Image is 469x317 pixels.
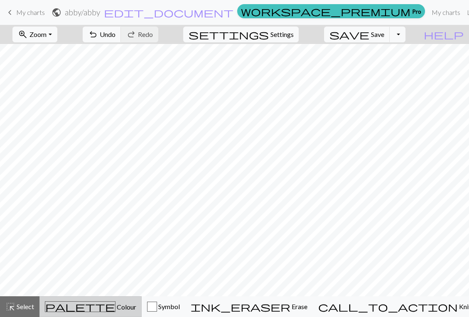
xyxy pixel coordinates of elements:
span: ink_eraser [191,301,290,312]
button: Erase [185,296,313,317]
button: Symbol [142,296,185,317]
button: SettingsSettings [183,27,299,42]
button: Zoom [12,27,57,42]
span: edit_document [104,7,233,18]
a: My charts [428,4,464,21]
span: palette [45,301,115,312]
button: Undo [83,27,121,42]
i: Settings [189,29,268,39]
a: My charts [5,5,45,20]
span: keyboard_arrow_left [5,7,15,18]
span: workspace_premium [241,5,410,17]
span: Settings [270,29,293,39]
span: zoom_in [18,29,28,40]
button: Save [324,27,390,42]
span: Zoom [29,30,47,38]
span: highlight_alt [5,301,15,312]
span: public [52,7,61,18]
span: undo [88,29,98,40]
span: save [329,29,369,40]
span: help [424,29,464,40]
a: Pro [237,4,425,18]
span: Symbol [157,302,180,310]
h2: abby / abby [65,7,100,17]
span: Save [371,30,384,38]
span: Erase [290,302,307,310]
span: Undo [100,30,115,38]
span: settings [189,29,268,40]
button: Colour [39,296,142,317]
span: Select [15,302,34,310]
span: call_to_action [318,301,458,312]
span: Colour [115,303,136,311]
span: My charts [16,8,45,16]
